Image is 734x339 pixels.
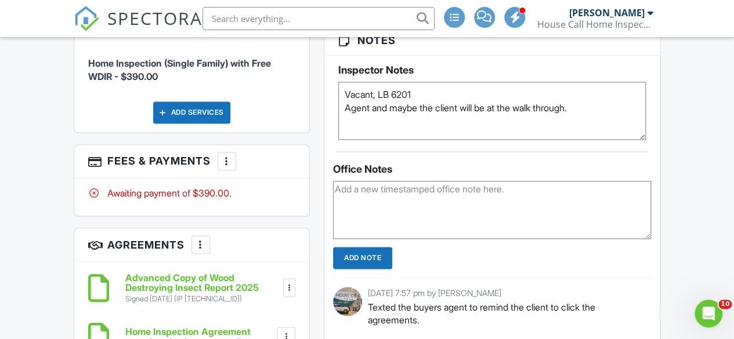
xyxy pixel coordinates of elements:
span: SPECTORA [107,6,203,30]
p: Texted the buyers agent to remind the client to click the agreements. [368,300,642,326]
div: Awaiting payment of $390.00. [88,187,296,199]
h3: Fees & Payments [74,145,310,178]
input: Add Note [333,247,392,269]
div: House Call Home Inspection- Lake Charles, LA [537,19,653,30]
a: Advanced Copy of Wood Destroying Insect Report 2025 Signed [DATE] (IP [TECHNICAL_ID]) [125,272,281,303]
span: 10 [718,300,732,309]
div: Office Notes [333,163,651,175]
img: The Best Home Inspection Software - Spectora [74,6,99,31]
h3: Agreements [74,228,310,261]
textarea: Vacant, LB 6201 Agent and maybe the client will be at the walk through. [338,82,646,140]
h5: Inspector Notes [338,64,646,76]
div: [PERSON_NAME] [569,7,645,19]
span: [DATE] 7:57 pm [368,287,425,297]
div: Add Services [153,101,230,123]
h6: Advanced Copy of Wood Destroying Insect Report 2025 [125,272,281,293]
a: SPECTORA [74,16,203,40]
input: Search everything... [203,7,435,30]
iframe: Intercom live chat [695,300,722,327]
img: 20211204_153149.jpg [333,287,362,316]
span: [PERSON_NAME] [438,287,501,297]
li: Service: Home Inspection (Single Family) with Free WDIR [88,36,296,92]
h3: Notes [324,25,660,56]
h6: Home Inspection Agreement [125,326,251,337]
div: Signed [DATE] (IP [TECHNICAL_ID]) [125,294,281,303]
span: Home Inspection (Single Family) with Free WDIR - $390.00 [88,57,271,82]
span: by [427,287,436,297]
